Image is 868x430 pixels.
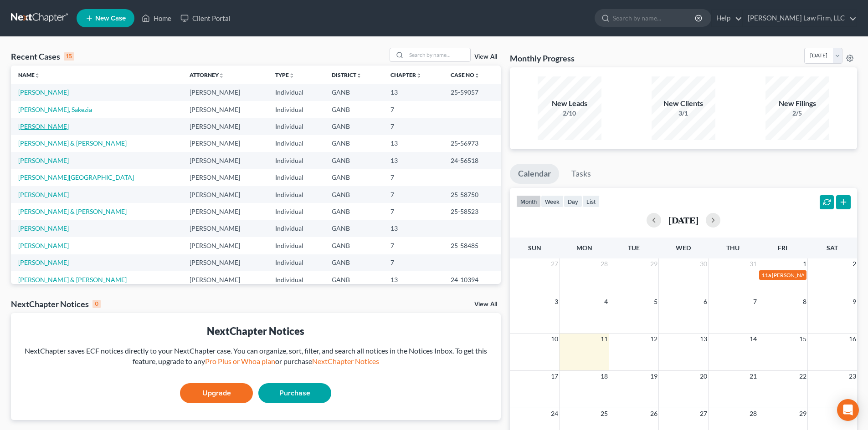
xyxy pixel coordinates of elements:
a: Case Nounfold_more [451,71,480,78]
td: 25-58523 [443,203,501,220]
span: 2 [852,258,857,269]
i: unfold_more [219,73,224,78]
span: 22 [798,371,807,382]
td: GANB [324,271,383,288]
td: 25-58485 [443,237,501,254]
button: day [564,195,582,207]
i: unfold_more [474,73,480,78]
span: 3 [554,296,559,307]
div: 15 [64,52,74,61]
td: [PERSON_NAME] [182,254,268,271]
i: unfold_more [289,73,294,78]
td: 24-56518 [443,152,501,169]
td: 13 [383,135,443,152]
span: 7 [752,296,758,307]
td: GANB [324,135,383,152]
td: 25-59057 [443,84,501,101]
td: GANB [324,186,383,203]
span: 16 [848,334,857,344]
td: Individual [268,271,324,288]
button: list [582,195,600,207]
td: Individual [268,237,324,254]
td: Individual [268,135,324,152]
td: [PERSON_NAME] [182,84,268,101]
td: 7 [383,101,443,118]
td: 13 [383,152,443,169]
a: Calendar [510,164,559,184]
span: 11 [600,334,609,344]
span: 28 [749,408,758,419]
div: Recent Cases [11,51,74,62]
span: 31 [749,258,758,269]
td: [PERSON_NAME] [182,152,268,169]
td: 24-10394 [443,271,501,288]
span: 4 [603,296,609,307]
td: 13 [383,220,443,237]
span: 6 [703,296,708,307]
span: 1 [802,258,807,269]
td: GANB [324,118,383,135]
span: Mon [576,244,592,252]
td: GANB [324,203,383,220]
div: New Leads [538,98,601,109]
span: [PERSON_NAME] 341 mtg [772,272,835,278]
td: GANB [324,84,383,101]
td: [PERSON_NAME] [182,101,268,118]
button: month [516,195,541,207]
a: Chapterunfold_more [390,71,421,78]
td: 13 [383,271,443,288]
td: 7 [383,169,443,186]
i: unfold_more [416,73,421,78]
div: New Clients [652,98,715,109]
a: Pro Plus or Whoa plan [205,357,275,365]
a: [PERSON_NAME] [18,122,69,130]
td: Individual [268,186,324,203]
td: GANB [324,169,383,186]
a: [PERSON_NAME][GEOGRAPHIC_DATA] [18,173,134,181]
a: [PERSON_NAME] [18,191,69,198]
td: 7 [383,118,443,135]
td: Individual [268,152,324,169]
span: 18 [600,371,609,382]
td: Individual [268,84,324,101]
a: View All [474,54,497,60]
td: [PERSON_NAME] [182,220,268,237]
td: [PERSON_NAME] [182,118,268,135]
span: 19 [649,371,658,382]
span: 28 [600,258,609,269]
span: 11a [762,272,771,278]
span: 20 [699,371,708,382]
div: New Filings [765,98,829,109]
a: Attorneyunfold_more [190,71,224,78]
span: 12 [649,334,658,344]
span: Sat [827,244,838,252]
a: [PERSON_NAME] [18,258,69,266]
a: View All [474,301,497,308]
a: Districtunfold_more [332,71,362,78]
td: GANB [324,220,383,237]
a: [PERSON_NAME] Law Firm, LLC [743,10,857,26]
span: 23 [848,371,857,382]
td: Individual [268,101,324,118]
td: 7 [383,186,443,203]
span: New Case [95,15,126,22]
td: 13 [383,84,443,101]
a: [PERSON_NAME] [18,224,69,232]
div: Open Intercom Messenger [837,399,859,421]
a: [PERSON_NAME] & [PERSON_NAME] [18,139,127,147]
td: GANB [324,101,383,118]
td: GANB [324,237,383,254]
a: [PERSON_NAME] [18,242,69,249]
h2: [DATE] [668,215,699,225]
td: 7 [383,254,443,271]
span: Fri [778,244,787,252]
a: [PERSON_NAME], Sakezia [18,106,92,113]
a: [PERSON_NAME] [18,157,69,164]
td: GANB [324,152,383,169]
span: 8 [802,296,807,307]
span: Tue [628,244,640,252]
span: 15 [798,334,807,344]
span: 29 [649,258,658,269]
span: Sun [528,244,541,252]
input: Search by name... [406,48,470,61]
